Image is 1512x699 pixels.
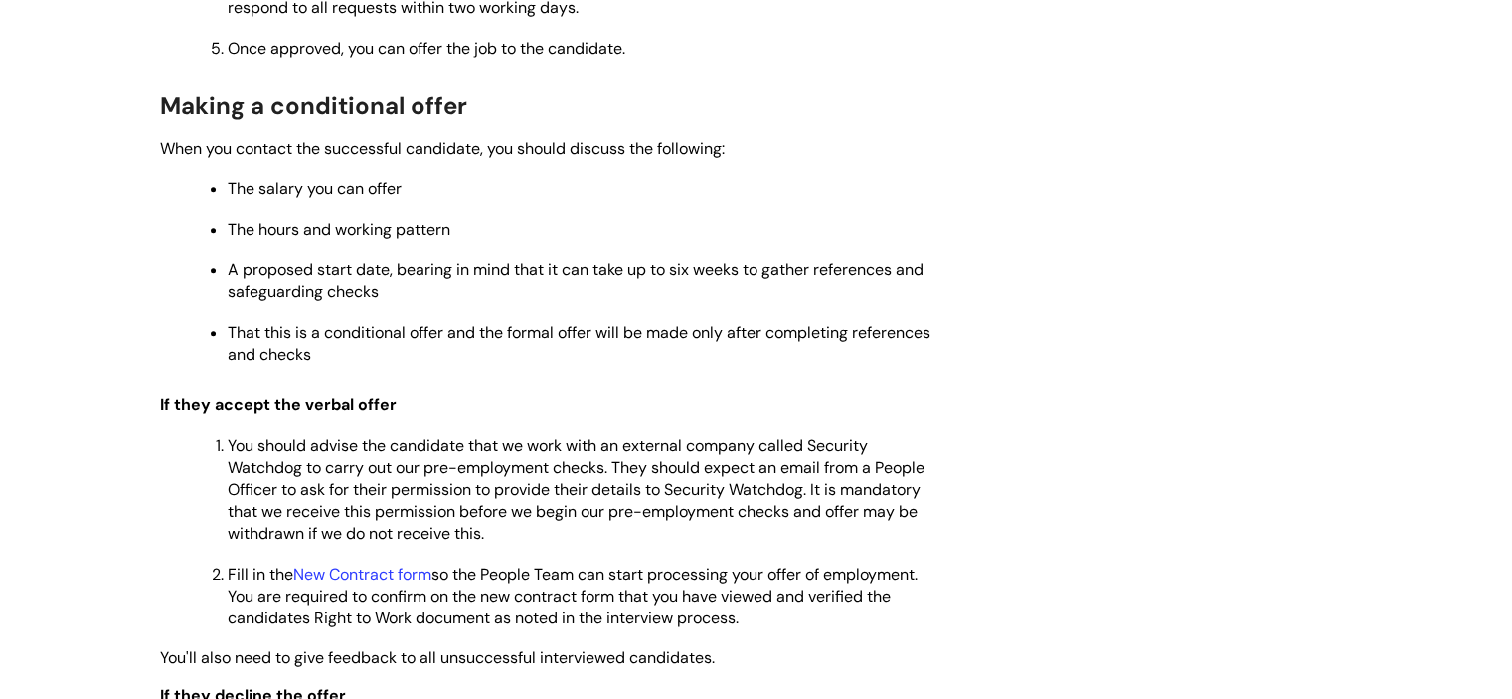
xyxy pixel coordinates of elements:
span: The salary you can offer [228,178,402,199]
a: New Contract form [293,564,431,585]
span: You'll also need to give feedback to all unsuccessful interviewed candidates. [160,647,715,668]
span: That this is a conditional offer and the formal offer will be made only after completing referenc... [228,322,930,365]
span: The hours and working pattern [228,219,450,240]
span: Once approved, you can offer the job to the candidate. [228,38,625,59]
span: Fill in the so the People Team can start processing your offer of employment. You are required to... [228,564,918,628]
span: A proposed start date, bearing in mind that it can take up to six weeks to gather references and ... [228,260,924,302]
span: If they accept the verbal offer [160,394,397,415]
span: Making a conditional offer [160,90,467,121]
span: When you contact the successful candidate, you should discuss the following: [160,138,725,159]
span: You should advise the candidate that we work with an external company called Security Watchdog to... [228,436,924,544]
